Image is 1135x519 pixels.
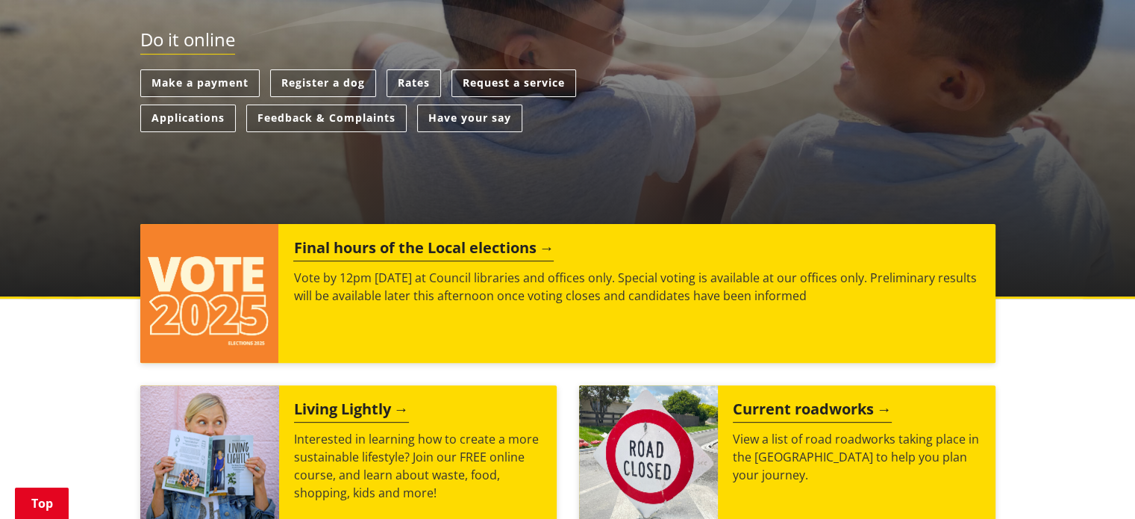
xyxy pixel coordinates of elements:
[387,69,441,97] a: Rates
[417,105,522,132] a: Have your say
[451,69,576,97] a: Request a service
[293,269,980,305] p: Vote by 12pm [DATE] at Council libraries and offices only. Special voting is available at our off...
[140,29,235,55] h2: Do it online
[246,105,407,132] a: Feedback & Complaints
[140,69,260,97] a: Make a payment
[270,69,376,97] a: Register a dog
[294,430,542,502] p: Interested in learning how to create a more sustainable lifestyle? Join our FREE online course, a...
[140,105,236,132] a: Applications
[294,400,409,423] h2: Living Lightly
[733,400,892,423] h2: Current roadworks
[140,224,279,363] img: Vote 2025
[1066,456,1120,510] iframe: Messenger Launcher
[293,239,554,261] h2: Final hours of the Local elections
[15,488,69,519] a: Top
[733,430,981,484] p: View a list of road roadworks taking place in the [GEOGRAPHIC_DATA] to help you plan your journey.
[140,224,995,363] a: Final hours of the Local elections Vote by 12pm [DATE] at Council libraries and offices only. Spe...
